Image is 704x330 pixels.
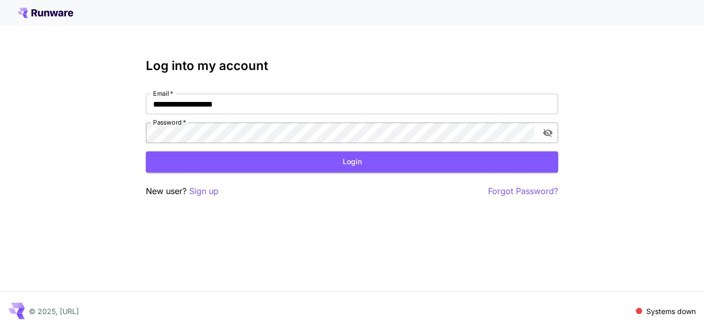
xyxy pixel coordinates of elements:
[146,59,558,73] h3: Log into my account
[153,89,173,98] label: Email
[153,118,186,127] label: Password
[189,185,219,198] button: Sign up
[488,185,558,198] button: Forgot Password?
[539,124,557,142] button: toggle password visibility
[146,151,558,172] button: Login
[146,185,219,198] p: New user?
[29,306,79,317] p: © 2025, [URL]
[646,306,696,317] p: Systems down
